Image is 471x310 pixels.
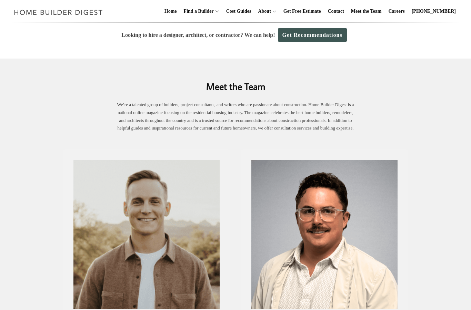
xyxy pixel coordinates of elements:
[162,0,180,22] a: Home
[281,0,324,22] a: Get Free Estimate
[223,0,254,22] a: Cost Guides
[278,28,347,42] a: Get Recommendations
[11,6,106,19] img: Home Builder Digest
[181,0,214,22] a: Find a Builder
[386,0,408,22] a: Careers
[348,0,384,22] a: Meet the Team
[63,70,408,93] h2: Meet the Team
[115,101,356,132] p: We’re a talented group of builders, project consultants, and writers who are passionate about con...
[255,0,271,22] a: About
[325,0,347,22] a: Contact
[409,0,459,22] a: [PHONE_NUMBER]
